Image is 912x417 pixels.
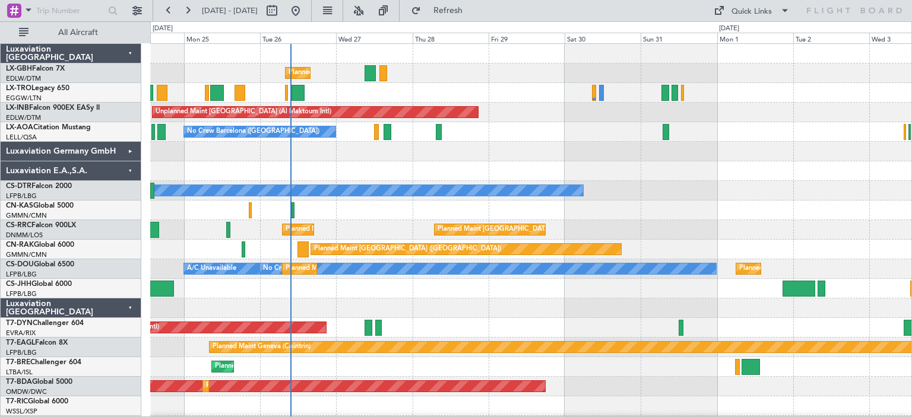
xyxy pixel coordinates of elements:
[6,222,31,229] span: CS-RRC
[406,1,477,20] button: Refresh
[187,260,236,278] div: A/C Unavailable
[6,192,37,200] a: LFPB/LBG
[489,33,565,43] div: Fri 29
[6,94,42,103] a: EGGW/LTN
[202,5,258,16] span: [DATE] - [DATE]
[6,320,84,327] a: T7-DYNChallenger 604
[719,24,739,34] div: [DATE]
[6,348,37,357] a: LFPB/LBG
[438,221,625,238] div: Planned Maint [GEOGRAPHIC_DATA] ([GEOGRAPHIC_DATA])
[6,65,65,72] a: LX-GBHFalcon 7X
[6,202,74,209] a: CN-KASGlobal 5000
[6,74,41,83] a: EDLW/DTM
[314,240,501,258] div: Planned Maint [GEOGRAPHIC_DATA] ([GEOGRAPHIC_DATA])
[6,281,31,288] span: CS-JHH
[565,33,641,43] div: Sat 30
[6,211,47,220] a: GMMN/CMN
[6,378,72,386] a: T7-BDAGlobal 5000
[6,368,33,377] a: LTBA/ISL
[6,398,68,405] a: T7-RICGlobal 6000
[6,261,74,268] a: CS-DOUGlobal 6500
[184,33,260,43] div: Mon 25
[6,378,32,386] span: T7-BDA
[36,2,104,20] input: Trip Number
[187,123,319,141] div: No Crew Barcelona ([GEOGRAPHIC_DATA])
[6,231,43,240] a: DNMM/LOS
[413,33,489,43] div: Thu 28
[6,270,37,279] a: LFPB/LBG
[423,7,473,15] span: Refresh
[6,202,33,209] span: CN-KAS
[6,359,30,366] span: T7-BRE
[6,85,69,92] a: LX-TROLegacy 650
[717,33,793,43] div: Mon 1
[215,358,358,375] div: Planned Maint Warsaw ([GEOGRAPHIC_DATA])
[6,241,74,249] a: CN-RAKGlobal 6000
[6,250,47,259] a: GMMN/CMN
[6,329,36,338] a: EVRA/RIX
[6,281,72,288] a: CS-JHHGlobal 6000
[6,339,68,346] a: T7-EAGLFalcon 8X
[6,104,29,112] span: LX-INB
[6,339,35,346] span: T7-EAGL
[6,359,81,366] a: T7-BREChallenger 604
[156,103,331,121] div: Unplanned Maint [GEOGRAPHIC_DATA] (Al Maktoum Intl)
[6,183,31,190] span: CS-DTR
[6,85,31,92] span: LX-TRO
[6,124,91,131] a: LX-AOACitation Mustang
[6,407,37,416] a: WSSL/XSP
[260,33,336,43] div: Tue 26
[6,65,32,72] span: LX-GBH
[263,260,290,278] div: No Crew
[6,113,41,122] a: EDLW/DTM
[289,64,421,82] div: Planned Maint Nice ([GEOGRAPHIC_DATA])
[6,183,72,190] a: CS-DTRFalcon 2000
[6,241,34,249] span: CN-RAK
[6,289,37,298] a: LFPB/LBG
[731,6,772,18] div: Quick Links
[6,124,33,131] span: LX-AOA
[336,33,412,43] div: Wed 27
[6,320,33,327] span: T7-DYN
[31,28,125,37] span: All Aircraft
[6,133,37,142] a: LELL/QSA
[286,221,473,238] div: Planned Maint [GEOGRAPHIC_DATA] ([GEOGRAPHIC_DATA])
[13,23,129,42] button: All Aircraft
[286,260,473,278] div: Planned Maint [GEOGRAPHIC_DATA] ([GEOGRAPHIC_DATA])
[206,377,323,395] div: Planned Maint Dubai (Al Maktoum Intl)
[793,33,869,43] div: Tue 2
[641,33,717,43] div: Sun 31
[6,104,100,112] a: LX-INBFalcon 900EX EASy II
[708,1,796,20] button: Quick Links
[213,338,311,356] div: Planned Maint Geneva (Cointrin)
[6,261,34,268] span: CS-DOU
[153,24,173,34] div: [DATE]
[6,398,28,405] span: T7-RIC
[6,222,76,229] a: CS-RRCFalcon 900LX
[6,387,47,396] a: OMDW/DWC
